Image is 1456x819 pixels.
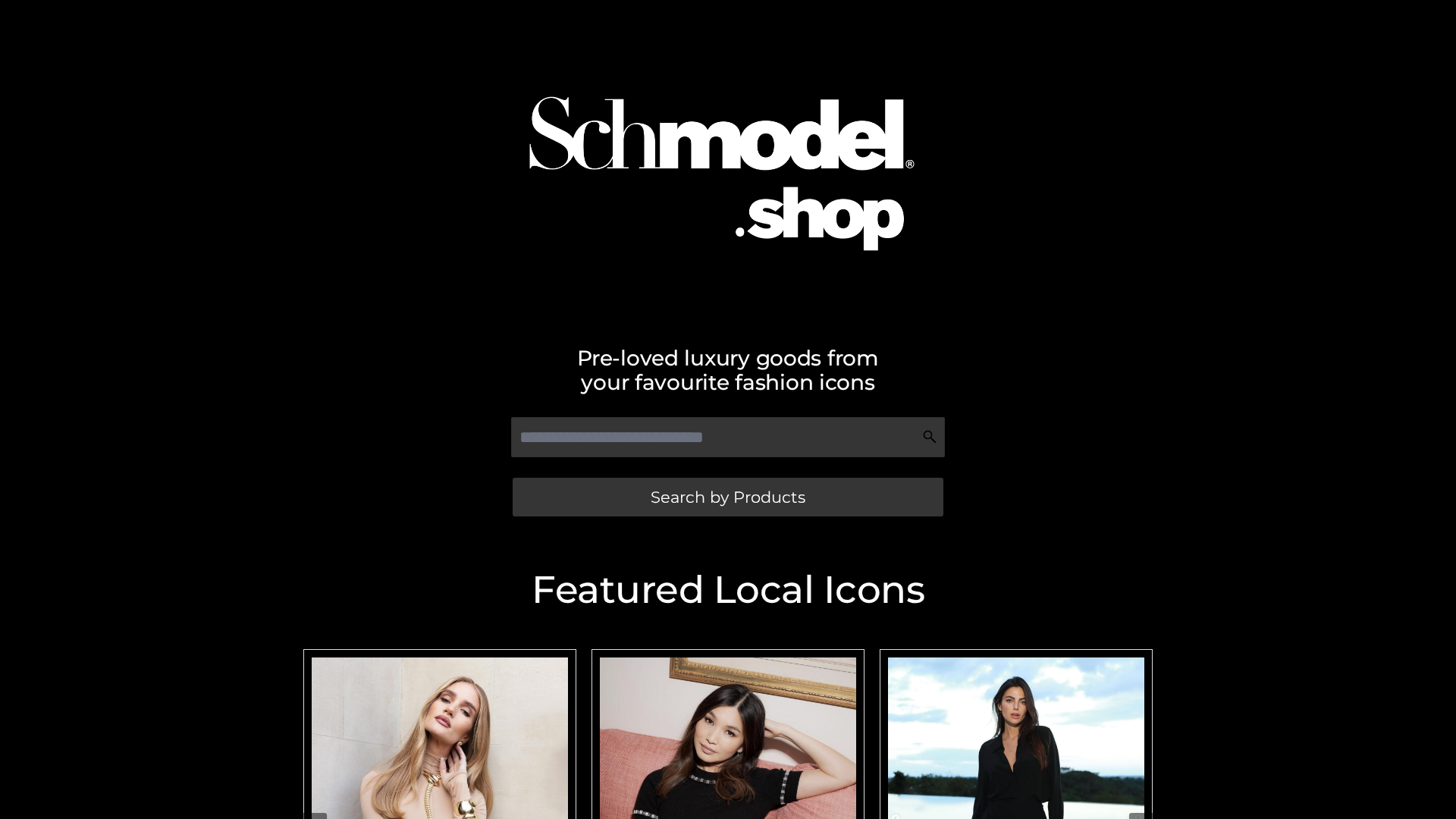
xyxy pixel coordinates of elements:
span: Search by Products [651,489,805,505]
h2: Pre-loved luxury goods from your favourite fashion icons [296,346,1160,394]
img: Search Icon [922,429,937,444]
a: Search by Products [513,478,943,516]
h2: Featured Local Icons​ [296,571,1160,609]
